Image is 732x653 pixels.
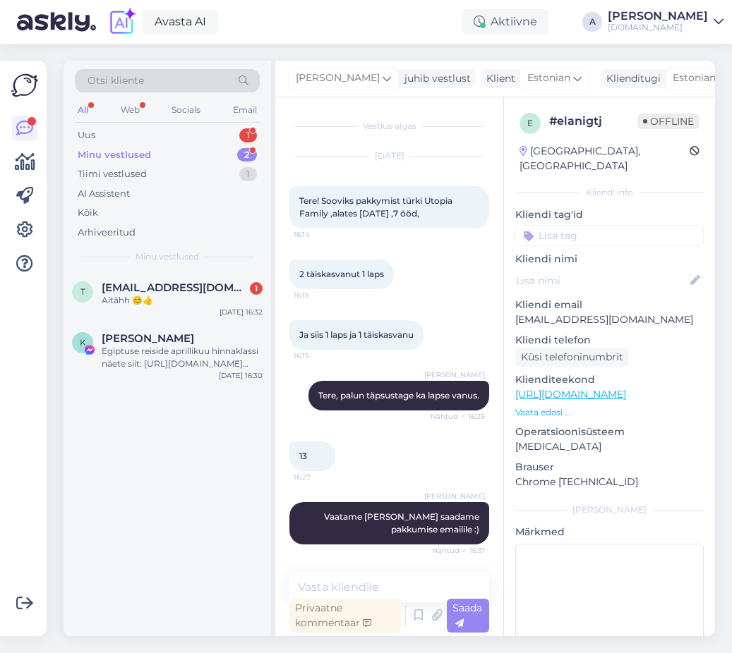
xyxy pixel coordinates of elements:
[239,167,257,181] div: 1
[515,475,704,489] p: Chrome [TECHNICAL_ID]
[431,411,485,422] span: Nähtud ✓ 16:25
[78,148,151,162] div: Minu vestlused
[78,128,95,142] div: Uus
[527,118,533,128] span: e
[432,545,485,556] span: Nähtud ✓ 16:31
[515,425,704,439] p: Operatsioonisüsteem
[169,101,203,119] div: Socials
[515,252,704,267] p: Kliendi nimi
[294,229,347,240] span: 16:14
[515,312,704,327] p: [EMAIL_ADDRESS][DOMAIN_NAME]
[452,602,482,629] span: Saada
[462,9,548,35] div: Aktiivne
[102,345,263,370] div: Egiptuse reiside aprillikuu hinnaklassi näete siit: [URL][DOMAIN_NAME][DATE]
[515,504,704,516] div: [PERSON_NAME]
[118,101,143,119] div: Web
[673,71,716,86] span: Estonian
[515,439,704,454] p: [MEDICAL_DATA]
[424,370,485,380] span: [PERSON_NAME]
[515,388,626,401] a: [URL][DOMAIN_NAME]
[299,195,455,219] span: Tere! Sooviks pakkymist türki Utopia Family ,alates [DATE] ,7 ööd,
[424,491,485,501] span: [PERSON_NAME]
[515,225,704,246] input: Lisa tag
[296,71,380,86] span: [PERSON_NAME]
[515,372,704,387] p: Klienditeekond
[75,101,91,119] div: All
[220,307,263,317] div: [DATE] 16:32
[481,71,515,86] div: Klient
[11,72,38,99] img: Askly Logo
[515,333,704,348] p: Kliendi telefon
[299,451,307,461] span: 13
[324,511,481,535] span: Vaatame [PERSON_NAME] saadame pakkumise emailile :)
[549,113,637,130] div: # elanigtj
[230,101,260,119] div: Email
[78,167,147,181] div: Tiimi vestlused
[608,11,724,33] a: [PERSON_NAME][DOMAIN_NAME]
[102,332,194,345] span: Kristiina Borisik
[289,599,401,633] div: Privaatne kommentaar
[289,149,489,162] div: [DATE]
[515,186,704,199] div: Kliendi info
[289,120,489,133] div: Vestlus algas
[299,329,414,340] span: Ja siis 1 laps ja 1 täiskasvanu
[515,207,704,222] p: Kliendi tag'id
[78,206,98,220] div: Kõik
[515,406,704,419] p: Vaata edasi ...
[520,144,690,173] div: [GEOGRAPHIC_DATA], [GEOGRAPHIC_DATA]
[80,337,86,348] span: K
[515,298,704,312] p: Kliendi email
[582,12,602,32] div: A
[294,350,347,361] span: 16:15
[294,472,347,482] span: 16:27
[601,71,661,86] div: Klienditugi
[78,187,130,201] div: AI Assistent
[515,525,704,539] p: Märkmed
[515,460,704,475] p: Brauser
[608,22,708,33] div: [DOMAIN_NAME]
[78,226,136,240] div: Arhiveeritud
[399,71,471,86] div: juhib vestlust
[250,282,263,295] div: 1
[219,370,263,381] div: [DATE] 16:30
[102,294,263,307] div: Aitähh 😊👍
[527,71,570,86] span: Estonian
[88,73,144,88] span: Otsi kliente
[299,269,384,279] span: 2 täiskasvanut 1 laps
[294,290,347,300] span: 16:15
[107,7,137,37] img: explore-ai
[516,273,688,288] input: Lisa nimi
[102,281,248,294] span: tuvike009@hot.ee
[608,11,708,22] div: [PERSON_NAME]
[318,390,479,401] span: Tere, palun täpsustage ka lapse vanus.
[80,286,85,297] span: t
[136,250,199,263] span: Minu vestlused
[239,128,257,142] div: 1
[515,348,629,367] div: Küsi telefoninumbrit
[237,148,257,162] div: 2
[143,10,218,34] a: Avasta AI
[637,114,700,129] span: Offline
